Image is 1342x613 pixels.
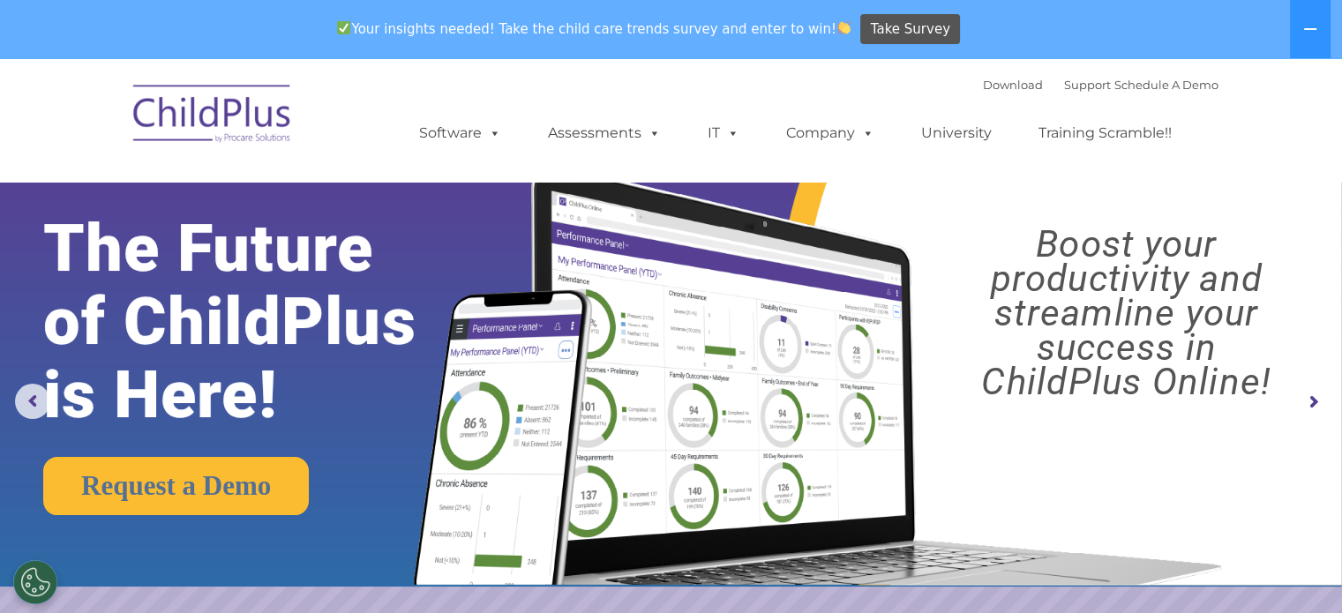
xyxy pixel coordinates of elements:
[43,457,309,515] a: Request a Demo
[245,116,299,130] span: Last name
[13,560,57,604] button: Cookies Settings
[860,14,960,45] a: Take Survey
[245,189,320,202] span: Phone number
[1114,78,1218,92] a: Schedule A Demo
[330,11,858,46] span: Your insights needed! Take the child care trends survey and enter to win!
[983,78,1218,92] font: |
[337,21,350,34] img: ✅
[768,116,892,151] a: Company
[837,21,851,34] img: 👏
[124,72,301,161] img: ChildPlus by Procare Solutions
[401,116,519,151] a: Software
[927,227,1325,399] rs-layer: Boost your productivity and streamline your success in ChildPlus Online!
[690,116,757,151] a: IT
[530,116,678,151] a: Assessments
[983,78,1043,92] a: Download
[871,14,950,45] span: Take Survey
[43,212,472,431] rs-layer: The Future of ChildPlus is Here!
[1021,116,1189,151] a: Training Scramble!!
[903,116,1009,151] a: University
[1064,78,1111,92] a: Support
